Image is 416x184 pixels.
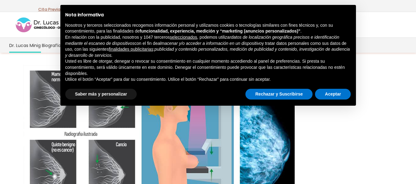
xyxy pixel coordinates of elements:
button: Saber más y personalizar [65,89,137,100]
p: Nosotros y terceros seleccionados recogemos información personal y utilizamos cookies o tecnologí... [65,22,351,34]
em: datos de localización geográfica precisos e identificación mediante el escaneo de dispositivos [65,35,339,46]
strong: funcionalidad, experiencia, medición y “marketing (anuncios personalizados)” [140,29,301,33]
a: Biografía [41,38,62,53]
h2: Nota informativa [65,12,351,18]
button: finalidades publicitarias [109,46,153,53]
button: Aceptar [315,89,351,100]
span: Biografía [42,42,61,49]
p: Usted es libre de otorgar, denegar o revocar su consentimiento en cualquier momento accediendo al... [65,58,351,76]
button: Rechazar y Suscribirse [245,89,313,100]
button: seleccionados [170,34,197,41]
em: publicidad y contenido personalizados, medición de publicidad y contenido, investigación de audie... [65,47,350,58]
p: Utilice el botón “Aceptar” para dar su consentimiento. Utilice el botón “Rechazar” para continuar... [65,76,351,83]
em: almacenar y/o acceder a información en un dispositivo [158,41,262,46]
a: Dr. Lucas Minig [9,38,41,53]
a: Cita Previa [38,6,60,12]
p: En relación con la publicidad, nosotros y 1047 terceros , podemos utilizar con el fin de y tratar... [65,34,351,58]
p: - [38,6,63,14]
span: Dr. Lucas Minig [9,42,41,49]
